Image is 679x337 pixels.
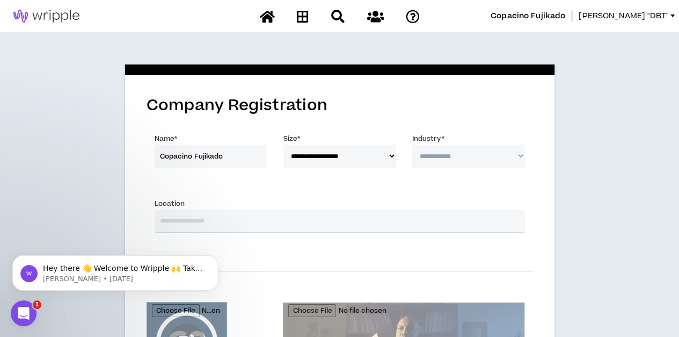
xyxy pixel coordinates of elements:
[33,300,41,309] span: 1
[155,195,185,209] label: Location
[283,130,301,144] label: Size
[155,130,178,144] label: Name
[11,300,36,326] iframe: Intercom live chat
[412,130,444,144] label: Industry
[491,10,565,22] span: Copacino Fujikado
[579,10,668,22] span: [PERSON_NAME] "DBT"
[8,233,223,308] iframe: Intercom notifications message
[147,94,328,117] span: Company Registration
